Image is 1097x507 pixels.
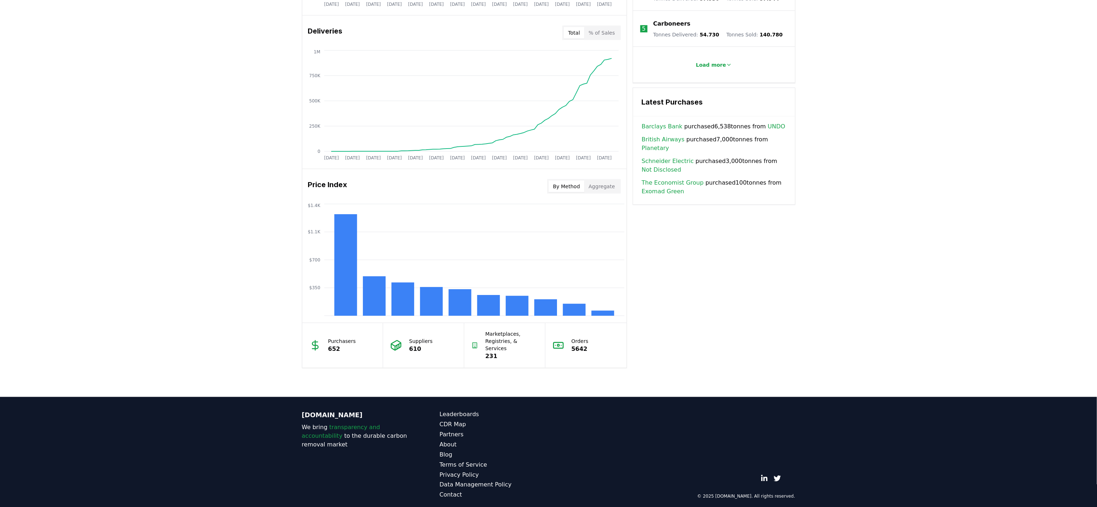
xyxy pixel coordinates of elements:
tspan: [DATE] [387,156,402,161]
p: 610 [409,345,433,353]
a: Not Disclosed [642,166,681,174]
a: About [440,440,549,449]
tspan: [DATE] [471,2,486,7]
span: purchased 3,000 tonnes from [642,157,786,174]
a: LinkedIn [761,475,768,482]
a: Leaderboards [440,410,549,419]
tspan: [DATE] [555,2,570,7]
tspan: [DATE] [366,156,381,161]
tspan: [DATE] [492,156,507,161]
tspan: [DATE] [555,156,570,161]
tspan: [DATE] [324,156,339,161]
a: Carboneers [653,19,690,28]
tspan: [DATE] [324,2,339,7]
tspan: 750K [309,73,321,78]
tspan: [DATE] [387,2,402,7]
a: Blog [440,450,549,459]
p: © 2025 [DOMAIN_NAME]. All rights reserved. [697,494,795,499]
tspan: $1.1K [308,230,321,235]
button: By Method [549,181,584,192]
h3: Price Index [308,179,347,194]
p: 231 [486,352,538,361]
p: 5642 [571,345,588,353]
a: Partners [440,430,549,439]
a: The Economist Group [642,178,704,187]
p: Load more [696,61,726,69]
tspan: 1M [314,49,320,54]
button: Total [564,27,584,39]
tspan: [DATE] [450,156,465,161]
tspan: 0 [317,149,320,154]
tspan: $350 [309,286,320,291]
tspan: [DATE] [450,2,465,7]
button: Aggregate [584,181,619,192]
tspan: [DATE] [513,156,528,161]
span: purchased 6,538 tonnes from [642,122,785,131]
tspan: [DATE] [345,156,360,161]
tspan: [DATE] [471,156,486,161]
p: Tonnes Delivered : [653,31,719,38]
h3: Deliveries [308,26,343,40]
span: purchased 100 tonnes from [642,178,786,196]
tspan: 250K [309,124,321,129]
span: transparency and accountability [302,424,380,439]
tspan: $1.4K [308,203,321,208]
a: UNDO [768,122,785,131]
tspan: [DATE] [597,2,612,7]
tspan: [DATE] [513,2,528,7]
a: Privacy Policy [440,471,549,479]
a: British Airways [642,135,685,144]
a: Barclays Bank [642,122,683,131]
p: Purchasers [328,338,356,345]
span: purchased 7,000 tonnes from [642,135,786,153]
a: Twitter [774,475,781,482]
button: % of Sales [584,27,619,39]
button: Load more [690,58,738,72]
tspan: 500K [309,98,321,103]
h3: Latest Purchases [642,97,786,107]
p: 652 [328,345,356,353]
tspan: [DATE] [534,2,549,7]
tspan: $700 [309,257,320,263]
p: Orders [571,338,588,345]
p: [DOMAIN_NAME] [302,410,411,420]
p: We bring to the durable carbon removal market [302,423,411,449]
span: 140.780 [760,32,783,38]
a: Terms of Service [440,460,549,469]
tspan: [DATE] [534,156,549,161]
p: Suppliers [409,338,433,345]
span: 54.730 [700,32,719,38]
a: Exomad Green [642,187,684,196]
tspan: [DATE] [576,156,591,161]
p: Marketplaces, Registries, & Services [486,330,538,352]
a: Planetary [642,144,669,153]
p: 5 [642,25,646,33]
a: CDR Map [440,420,549,429]
a: Contact [440,491,549,499]
tspan: [DATE] [429,156,444,161]
tspan: [DATE] [492,2,507,7]
tspan: [DATE] [345,2,360,7]
tspan: [DATE] [576,2,591,7]
tspan: [DATE] [408,2,423,7]
p: Tonnes Sold : [727,31,783,38]
tspan: [DATE] [408,156,423,161]
tspan: [DATE] [597,156,612,161]
tspan: [DATE] [429,2,444,7]
tspan: [DATE] [366,2,381,7]
a: Data Management Policy [440,481,549,489]
a: Schneider Electric [642,157,694,166]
